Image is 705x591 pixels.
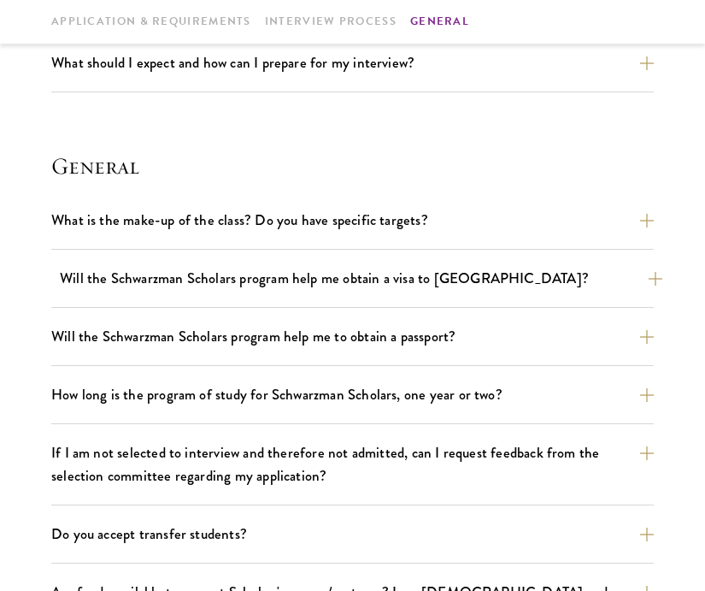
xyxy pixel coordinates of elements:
a: General [410,13,469,31]
button: If I am not selected to interview and therefore not admitted, can I request feedback from the sel... [51,438,654,491]
button: What is the make-up of the class? Do you have specific targets? [51,205,654,235]
button: Will the Schwarzman Scholars program help me obtain a visa to [GEOGRAPHIC_DATA]? [60,263,662,293]
button: How long is the program of study for Schwarzman Scholars, one year or two? [51,380,654,410]
button: Will the Schwarzman Scholars program help me to obtain a passport? [51,322,654,352]
a: Interview Process [265,13,397,31]
a: Application & Requirements [51,13,251,31]
h4: General [51,152,654,180]
button: What should I expect and how can I prepare for my interview? [51,48,654,78]
button: Do you accept transfer students? [51,519,654,549]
